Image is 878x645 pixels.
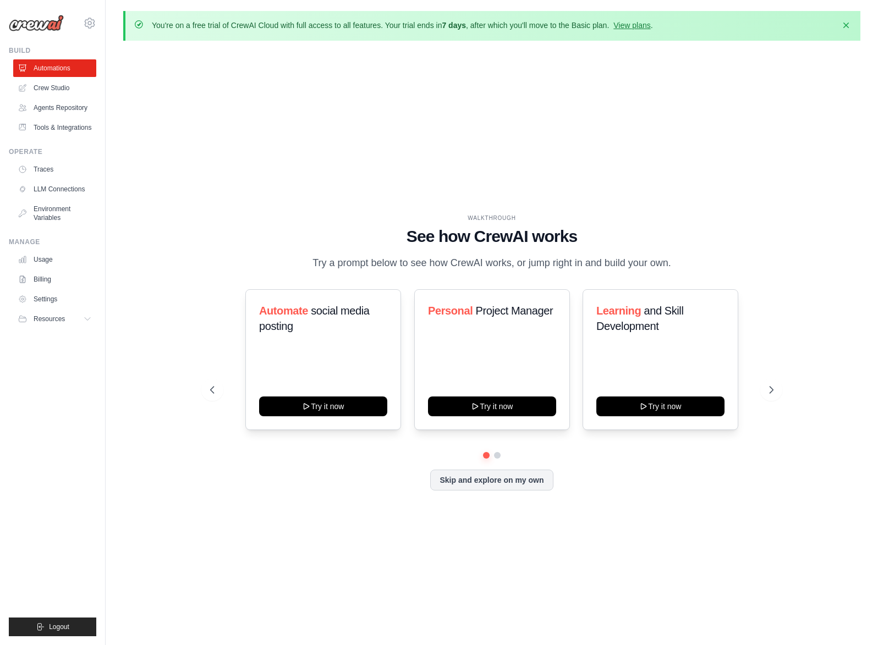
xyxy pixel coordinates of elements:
[9,147,96,156] div: Operate
[13,271,96,288] a: Billing
[9,238,96,246] div: Manage
[13,59,96,77] a: Automations
[13,251,96,268] a: Usage
[34,315,65,323] span: Resources
[430,470,553,490] button: Skip and explore on my own
[13,180,96,198] a: LLM Connections
[596,305,641,317] span: Learning
[13,290,96,308] a: Settings
[9,618,96,636] button: Logout
[613,21,650,30] a: View plans
[210,214,773,222] div: WALKTHROUGH
[13,161,96,178] a: Traces
[210,227,773,246] h1: See how CrewAI works
[259,396,387,416] button: Try it now
[259,305,308,317] span: Automate
[596,305,683,332] span: and Skill Development
[9,46,96,55] div: Build
[49,622,69,631] span: Logout
[13,200,96,227] a: Environment Variables
[428,305,473,317] span: Personal
[9,15,64,31] img: Logo
[13,99,96,117] a: Agents Repository
[13,119,96,136] a: Tools & Integrations
[428,396,556,416] button: Try it now
[442,21,466,30] strong: 7 days
[475,305,553,317] span: Project Manager
[307,255,677,271] p: Try a prompt below to see how CrewAI works, or jump right in and build your own.
[596,396,725,416] button: Try it now
[152,20,653,31] p: You're on a free trial of CrewAI Cloud with full access to all features. Your trial ends in , aft...
[13,79,96,97] a: Crew Studio
[13,310,96,328] button: Resources
[259,305,370,332] span: social media posting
